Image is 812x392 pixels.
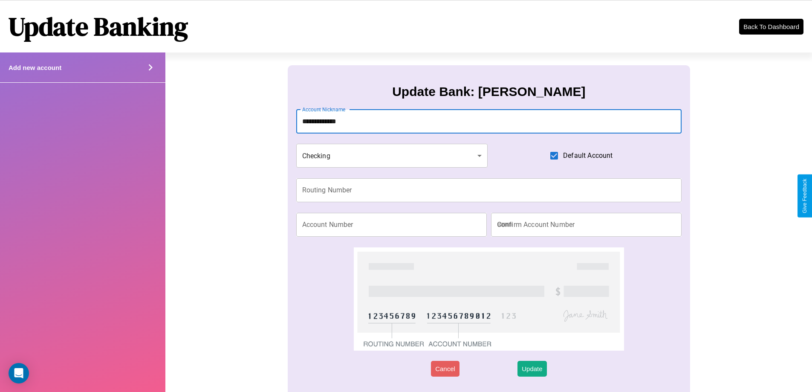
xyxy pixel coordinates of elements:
div: Checking [296,144,488,168]
h1: Update Banking [9,9,188,44]
div: Give Feedback [802,179,808,213]
label: Account Nickname [302,106,346,113]
h4: Add new account [9,64,61,71]
button: Cancel [431,361,459,377]
h3: Update Bank: [PERSON_NAME] [392,84,585,99]
span: Default Account [563,151,613,161]
div: Open Intercom Messenger [9,363,29,383]
button: Update [517,361,546,377]
img: check [354,247,624,351]
button: Back To Dashboard [739,19,803,35]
